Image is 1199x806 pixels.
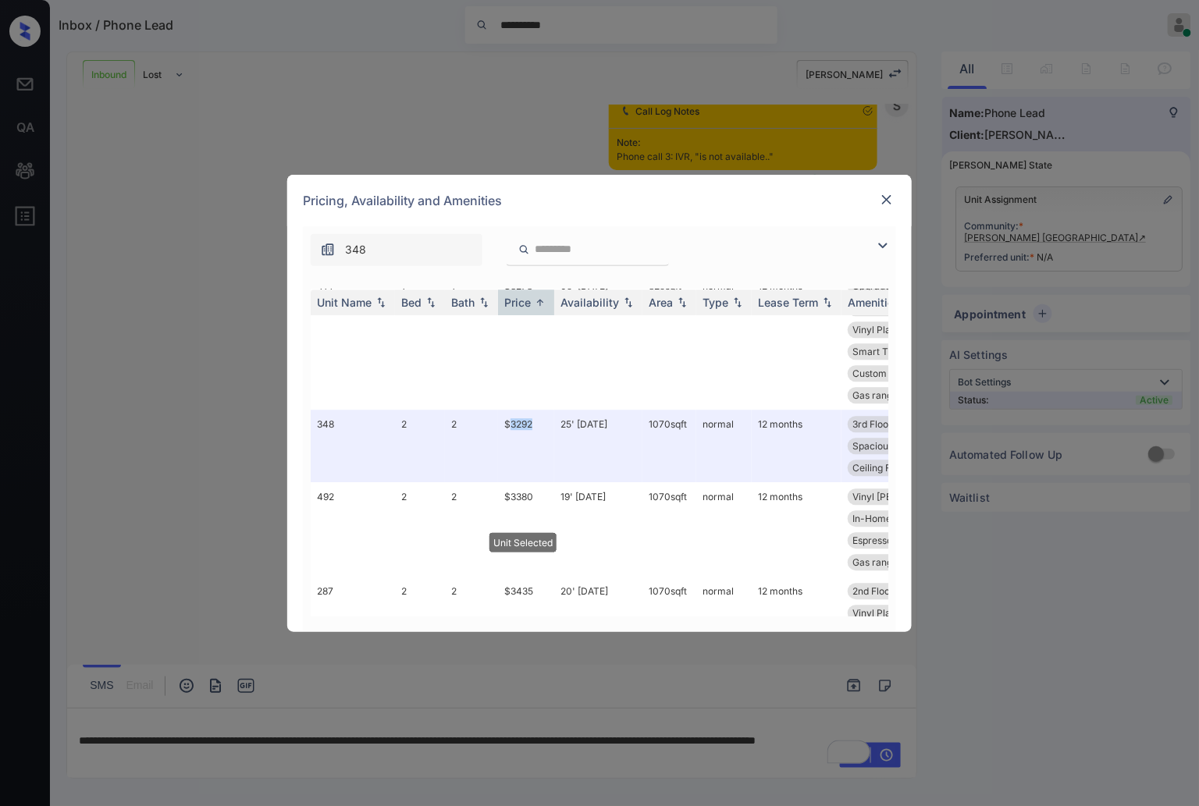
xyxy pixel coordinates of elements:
span: Gas range [852,389,898,401]
span: Custom Closet [852,367,917,379]
img: icon-zuma [320,242,336,257]
div: Area [649,296,673,309]
td: normal [696,577,752,671]
td: 2 [395,482,445,577]
span: Gas range [852,556,898,568]
td: 2 [445,410,498,482]
td: 2 [395,577,445,671]
td: 2 [445,482,498,577]
td: 2 [445,577,498,671]
td: 20' [DATE] [554,577,642,671]
div: Unit Name [317,296,372,309]
span: Smart Thermosta... [852,346,937,357]
td: 348 [311,410,395,482]
span: 348 [345,241,366,258]
td: 1070 sqft [642,482,696,577]
span: Vinyl Plank - N... [852,607,925,619]
span: Espresso Cabine... [852,534,933,546]
div: Amenities [848,296,900,309]
td: 12 months [752,410,841,482]
td: 19' [DATE] [554,482,642,577]
td: normal [696,410,752,482]
td: 492 [311,482,395,577]
div: Pricing, Availability and Amenities [287,175,912,226]
img: sorting [423,296,439,307]
img: sorting [674,296,690,307]
td: 1070 sqft [642,410,696,482]
td: 825 sqft [642,272,696,410]
td: 414 [311,272,395,410]
img: sorting [820,296,835,307]
span: 2nd Floor [852,585,894,597]
img: sorting [621,296,636,307]
td: 1 [395,272,445,410]
span: Vinyl [PERSON_NAME]... [852,491,959,502]
img: sorting [532,296,548,308]
div: Bath [451,296,475,309]
div: Type [703,296,728,309]
td: normal [696,272,752,410]
td: 12 months [752,482,841,577]
td: $3278 [498,272,554,410]
span: Spacious Closet [852,440,923,452]
td: $3292 [498,410,554,482]
img: icon-zuma [873,236,892,255]
div: Lease Term [758,296,818,309]
img: close [879,192,895,208]
div: Bed [401,296,422,309]
div: Price [504,296,531,309]
td: $3435 [498,577,554,671]
div: Availability [560,296,619,309]
span: In-Home Washer ... [852,513,937,524]
img: sorting [476,296,492,307]
td: 12 months [752,577,841,671]
span: 3rd Floor [852,418,892,430]
img: sorting [373,296,389,307]
img: sorting [730,296,745,307]
td: 12 months [752,272,841,410]
span: Vinyl Plank - R... [852,324,924,336]
td: 25' [DATE] [554,410,642,482]
td: 2 [395,410,445,482]
td: $3380 [498,482,554,577]
td: 1 [445,272,498,410]
span: Ceiling Fan [852,462,902,474]
img: icon-zuma [518,243,530,257]
td: 287 [311,577,395,671]
td: normal [696,482,752,577]
td: 05' [DATE] [554,272,642,410]
td: 1070 sqft [642,577,696,671]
